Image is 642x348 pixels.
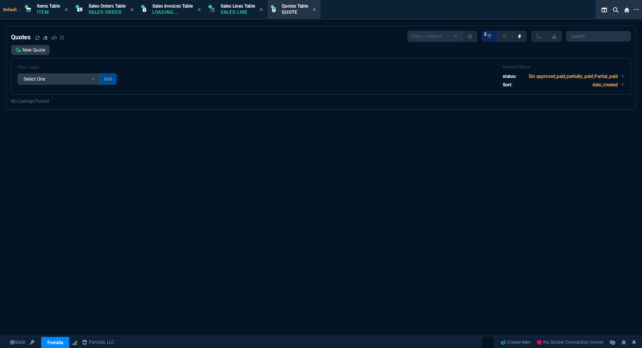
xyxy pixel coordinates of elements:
[197,7,201,13] nx-icon: Close Tab
[152,3,193,9] span: Sales Invoices Table
[598,5,610,15] nx-icon: Split Panels
[282,3,308,9] span: Quotes Table
[3,7,20,12] span: Default
[18,65,117,70] h6: Filter Table
[282,9,308,15] p: Quote
[503,65,624,70] h6: Current Filters
[8,339,27,346] a: Global State
[634,6,639,13] nx-icon: Open New Tab
[221,9,255,15] p: Sales Line
[592,82,618,87] code: date_created
[503,81,512,88] p: Sort:
[11,33,31,42] h4: Quotes
[89,3,126,9] span: Sales Orders Table
[80,339,117,346] a: msbcCompanyName
[503,73,516,80] p: status:
[497,337,534,348] a: Create Item
[89,9,126,15] p: Sales Order
[11,45,50,55] a: New Quote
[152,9,190,15] p: Loading...
[566,31,631,42] input: Search
[537,340,603,345] span: No Socket Connection (none)
[529,74,618,79] code: $in approved,paid,partially_paid,Partial_paid
[484,31,487,37] span: 2
[610,5,621,15] nx-icon: Search
[27,339,37,346] a: API TOKEN
[65,7,68,13] nx-icon: Close Tab
[11,98,631,105] p: No Listings Found
[260,7,263,13] nx-icon: Close Tab
[221,3,255,9] span: Sales Lines Table
[621,5,632,15] nx-icon: Close Workbench
[37,9,60,15] p: Item
[130,7,134,13] nx-icon: Close Tab
[313,7,316,13] nx-icon: Close Tab
[37,3,60,9] span: Items Table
